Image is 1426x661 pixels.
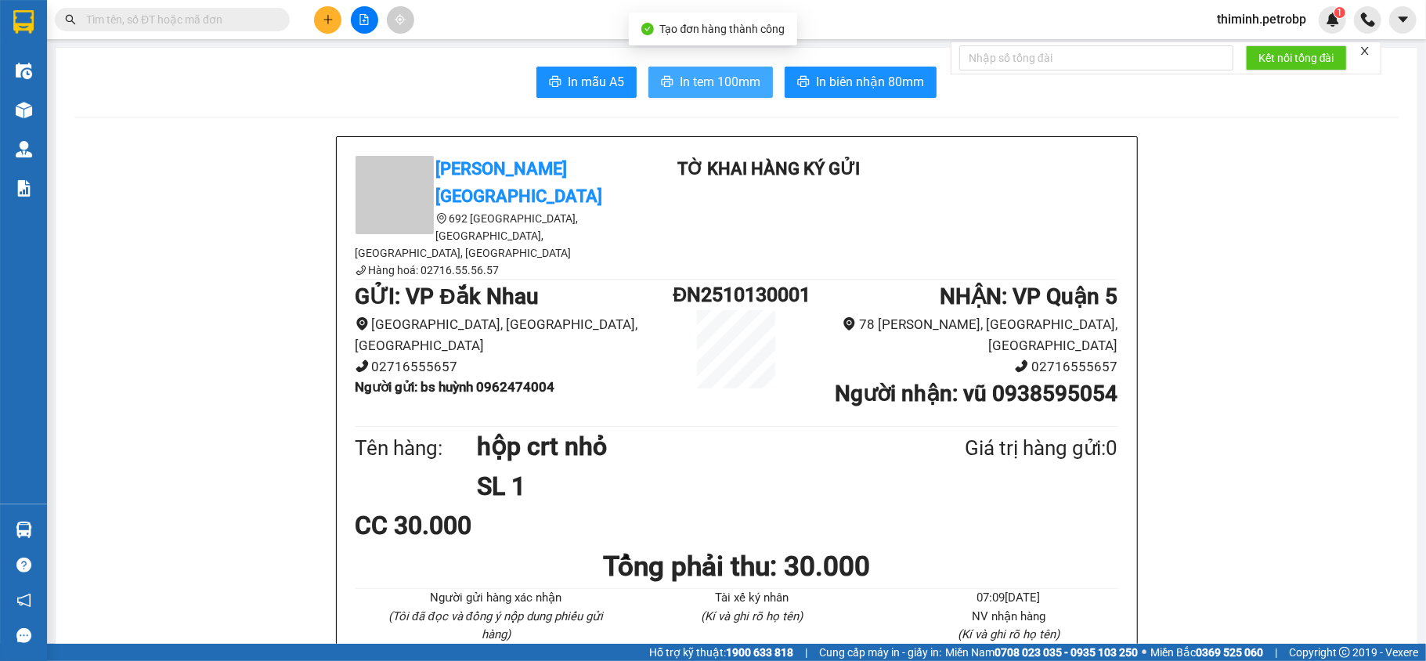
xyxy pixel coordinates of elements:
[1150,644,1263,661] span: Miền Bắc
[649,644,793,661] span: Hỗ trợ kỹ thuật:
[643,589,861,608] li: Tài xế ký nhân
[356,506,607,545] div: CC 30.000
[549,75,561,90] span: printer
[359,14,370,25] span: file-add
[726,646,793,659] strong: 1900 633 818
[816,72,924,92] span: In biên nhận 80mm
[356,356,673,377] li: 02716555657
[843,317,856,330] span: environment
[1389,6,1417,34] button: caret-down
[395,14,406,25] span: aim
[314,6,341,34] button: plus
[16,593,31,608] span: notification
[16,180,32,197] img: solution-icon
[436,213,447,224] span: environment
[1339,647,1350,658] span: copyright
[889,432,1117,464] div: Giá trị hàng gửi: 0
[536,67,637,98] button: printerIn mẫu A5
[477,467,889,506] h1: SL 1
[648,67,773,98] button: printerIn tem 100mm
[16,141,32,157] img: warehouse-icon
[477,427,889,466] h1: hộp crt nhỏ
[785,67,937,98] button: printerIn biên nhận 80mm
[1258,49,1334,67] span: Kết nối tổng đài
[13,10,34,34] img: logo-vxr
[356,265,366,276] span: phone
[323,14,334,25] span: plus
[16,102,32,118] img: warehouse-icon
[1204,9,1319,29] span: thiminh.petrobp
[65,14,76,25] span: search
[356,284,539,309] b: GỬI : VP Đắk Nhau
[940,284,1117,309] b: NHẬN : VP Quận 5
[356,314,673,356] li: [GEOGRAPHIC_DATA], [GEOGRAPHIC_DATA], [GEOGRAPHIC_DATA]
[387,589,605,608] li: Người gửi hàng xác nhận
[568,72,624,92] span: In mẫu A5
[1334,7,1345,18] sup: 1
[1142,649,1146,656] span: ⚪️
[1359,45,1370,56] span: close
[661,75,673,90] span: printer
[356,359,369,373] span: phone
[1337,7,1342,18] span: 1
[800,356,1118,377] li: 02716555657
[16,522,32,538] img: warehouse-icon
[1361,13,1375,27] img: phone-icon
[677,159,860,179] b: TỜ KHAI HÀNG KÝ GỬI
[800,314,1118,356] li: 78 [PERSON_NAME], [GEOGRAPHIC_DATA], [GEOGRAPHIC_DATA]
[641,23,654,35] span: check-circle
[351,6,378,34] button: file-add
[1196,646,1263,659] strong: 0369 525 060
[673,280,800,310] h1: ĐN2510130001
[995,646,1138,659] strong: 0708 023 035 - 0935 103 250
[797,75,810,90] span: printer
[356,545,1118,588] h1: Tổng phải thu: 30.000
[805,644,807,661] span: |
[16,558,31,573] span: question-circle
[356,262,637,279] li: Hàng hoá: 02716.55.56.57
[945,644,1138,661] span: Miền Nam
[701,609,803,623] i: (Kí và ghi rõ họ tên)
[899,589,1117,608] li: 07:09[DATE]
[387,6,414,34] button: aim
[660,23,785,35] span: Tạo đơn hàng thành công
[1396,13,1410,27] span: caret-down
[899,608,1117,627] li: NV nhận hàng
[356,210,637,262] li: 692 [GEOGRAPHIC_DATA], [GEOGRAPHIC_DATA], [GEOGRAPHIC_DATA], [GEOGRAPHIC_DATA]
[356,432,478,464] div: Tên hàng:
[1275,644,1277,661] span: |
[680,72,760,92] span: In tem 100mm
[819,644,941,661] span: Cung cấp máy in - giấy in:
[835,381,1117,406] b: Người nhận : vũ 0938595054
[958,627,1060,641] i: (Kí và ghi rõ họ tên)
[86,11,271,28] input: Tìm tên, số ĐT hoặc mã đơn
[1326,13,1340,27] img: icon-new-feature
[1246,45,1347,70] button: Kết nối tổng đài
[959,45,1233,70] input: Nhập số tổng đài
[356,317,369,330] span: environment
[356,379,555,395] b: Người gửi : bs huỳnh 0962474004
[436,159,603,206] b: [PERSON_NAME][GEOGRAPHIC_DATA]
[388,609,603,642] i: (Tôi đã đọc và đồng ý nộp dung phiếu gửi hàng)
[16,63,32,79] img: warehouse-icon
[1015,359,1028,373] span: phone
[16,628,31,643] span: message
